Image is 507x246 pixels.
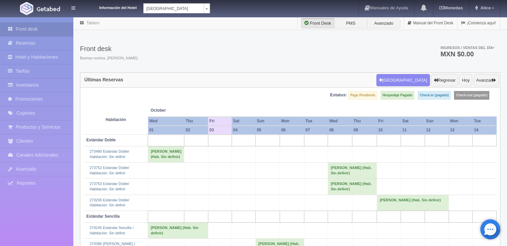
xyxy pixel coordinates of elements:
label: Check-out (pagado) [454,91,489,100]
img: Getabed [37,6,60,11]
th: 14 [473,126,497,135]
th: 05 [255,126,280,135]
th: Thu [352,117,377,126]
td: [PERSON_NAME] (Hab. Sin definir) [148,146,184,162]
th: Mon [449,117,473,126]
dt: Información del Hotel [83,3,137,11]
a: 273480 Estándar Doble/Habitación: Sin definir [90,149,129,159]
label: PMS [334,18,367,28]
th: Thu [184,117,208,126]
th: 11 [401,126,425,135]
th: Sun [255,117,280,126]
td: [PERSON_NAME] (Hab. Sin definir) [328,179,377,195]
b: Estándar Sencilla [86,214,120,219]
th: 07 [304,126,328,135]
span: Alice [479,5,491,10]
span: Buenas noches, [PERSON_NAME]. [80,56,138,61]
th: 04 [232,126,255,135]
button: Hoy [459,74,472,87]
th: Sun [425,117,449,126]
th: Sat [232,117,255,126]
th: Tue [473,117,497,126]
th: 10 [377,126,401,135]
label: Front Desk [301,18,334,28]
h3: Front desk [80,45,138,52]
label: Check-in (pagado) [418,91,451,100]
td: [PERSON_NAME] (Hab. Sin definir) [148,223,208,239]
h3: MXN $0.00 [440,51,494,57]
th: 12 [425,126,449,135]
th: 01 [148,126,184,135]
label: Avanzado [367,18,400,28]
th: Fri [208,117,232,126]
th: 06 [280,126,304,135]
th: Tue [304,117,328,126]
a: 273752 Estándar Doble/Habitación: Sin definir [90,166,129,175]
a: ¡Comienza aquí! [457,17,500,30]
th: 09 [352,126,377,135]
th: 03 [208,126,232,135]
span: [GEOGRAPHIC_DATA] [146,4,201,14]
a: Manual del Front Desk [404,17,457,30]
th: 02 [184,126,208,135]
th: Mon [280,117,304,126]
span: Ingresos / Ventas del día [440,46,494,50]
span: October [151,108,206,113]
td: [PERSON_NAME] (Hab. Sin definir) [328,162,377,178]
a: [GEOGRAPHIC_DATA] [143,3,210,13]
th: 13 [449,126,473,135]
button: Regresar [431,74,458,87]
img: Getabed [20,2,33,15]
button: Avanzar [474,74,499,87]
th: Fri [377,117,401,126]
th: 08 [328,126,352,135]
td: [PERSON_NAME] (Hab. Sin definir) [377,195,449,211]
label: Pago Pendiente [348,91,377,100]
label: Estatus: [330,92,347,98]
h4: Últimas Reservas [84,77,123,82]
a: 273753 Estándar Doble/Habitación: Sin definir [90,182,129,191]
a: 273200 Estándar Doble/Habitación: Sin definir [90,198,129,207]
a: Tablero [86,21,99,25]
th: Wed [328,117,352,126]
b: Estándar Doble [86,138,116,142]
a: 274245 Estándar Sencilla /Habitación: Sin definir [90,226,133,235]
button: [GEOGRAPHIC_DATA] [376,74,430,87]
th: Sat [401,117,425,126]
strong: Habitación [106,117,126,122]
label: Hospedaje Pagado [381,91,414,100]
th: Wed [148,117,184,126]
b: Monedas [439,5,463,10]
